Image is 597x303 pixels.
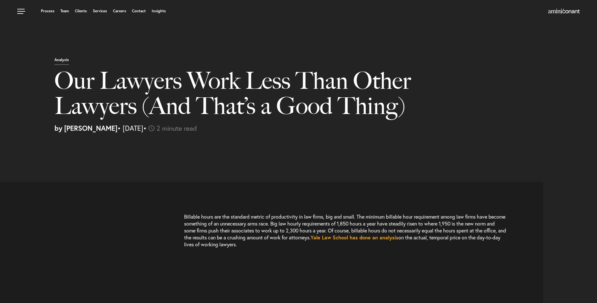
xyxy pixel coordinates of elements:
[54,123,117,133] strong: by [PERSON_NAME]
[152,9,166,13] a: Insights
[54,58,69,65] p: Analysis
[143,123,147,133] span: •
[93,9,107,13] a: Services
[311,234,398,241] a: Yale Law School has done an analysis
[75,9,87,13] a: Clients
[184,213,507,254] p: Billable hours are the standard metric of productivity in law firms, big and small. The minimum b...
[54,125,592,132] p: • [DATE]
[132,9,146,13] a: Contact
[60,9,69,13] a: Team
[41,9,54,13] a: Process
[149,125,155,131] img: icon-time-light.svg
[156,123,197,133] span: 2 minute read
[548,9,580,14] a: Home
[548,9,580,14] img: Amini & Conant
[113,9,126,13] a: Careers
[54,68,431,125] h1: Our Lawyers Work Less Than Other Lawyers (And That’s a Good Thing)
